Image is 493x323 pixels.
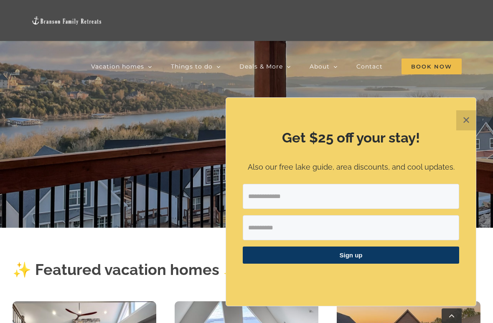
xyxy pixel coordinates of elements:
[243,161,459,173] p: Also our free lake guide, area discounts, and cool updates.
[356,64,383,69] span: Contact
[239,64,283,69] span: Deals & More
[184,21,309,161] iframe: Branson Family Retreats - Opens on Book page - Availability/Property Search Widget
[91,46,462,87] nav: Main Menu Sticky
[13,261,242,278] strong: ✨ Featured vacation homes ✨
[243,215,459,240] input: First Name
[91,46,152,87] a: Vacation homes
[402,46,462,87] a: Book Now
[175,300,318,311] a: Copper Pointe at Table Rock Lake-1051
[31,16,102,25] img: Branson Family Retreats Logo
[171,64,213,69] span: Things to do
[243,274,459,283] p: ​
[402,58,462,74] span: Book Now
[310,64,330,69] span: About
[243,128,459,148] h2: Get $25 off your stay!
[243,184,459,209] input: Email Address
[171,46,221,87] a: Things to do
[239,46,291,87] a: Deals & More
[91,64,144,69] span: Vacation homes
[310,46,338,87] a: About
[243,247,459,264] button: Sign up
[456,110,476,130] button: Close
[13,300,156,311] a: Skye Retreat at Table Rock Lake-3004-Edit
[356,46,383,87] a: Contact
